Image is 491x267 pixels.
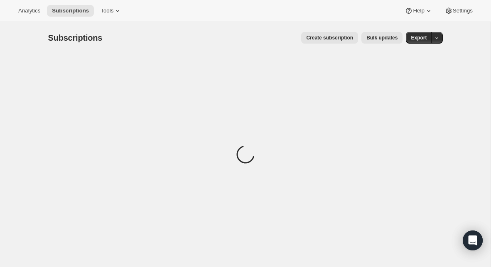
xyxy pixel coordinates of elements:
[52,7,89,14] span: Subscriptions
[48,33,103,42] span: Subscriptions
[301,32,358,44] button: Create subscription
[463,230,483,250] div: Open Intercom Messenger
[453,7,473,14] span: Settings
[439,5,478,17] button: Settings
[406,32,432,44] button: Export
[361,32,403,44] button: Bulk updates
[413,7,424,14] span: Help
[96,5,127,17] button: Tools
[101,7,113,14] span: Tools
[411,34,427,41] span: Export
[366,34,398,41] span: Bulk updates
[13,5,45,17] button: Analytics
[47,5,94,17] button: Subscriptions
[306,34,353,41] span: Create subscription
[400,5,437,17] button: Help
[18,7,40,14] span: Analytics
